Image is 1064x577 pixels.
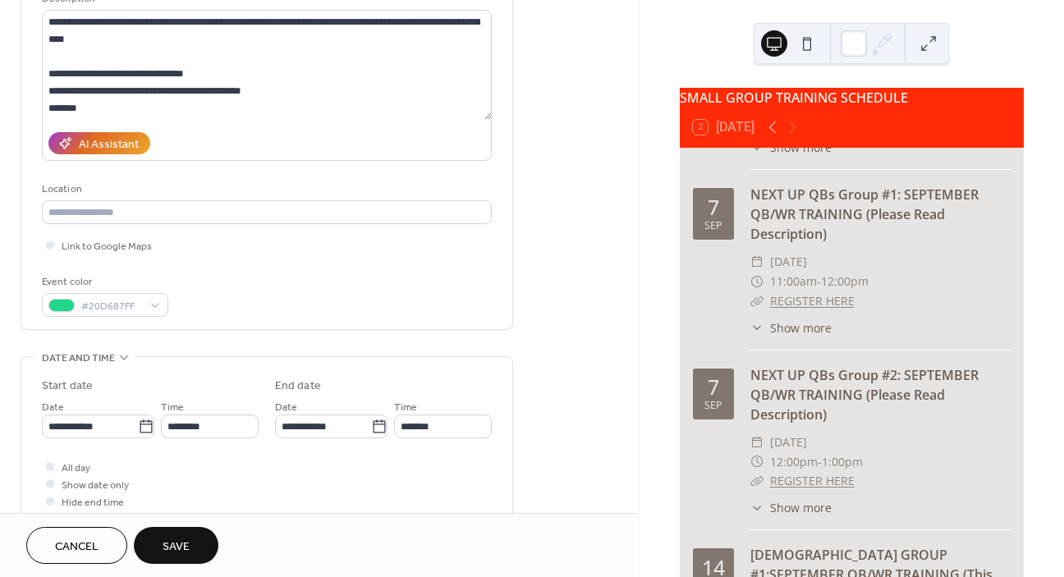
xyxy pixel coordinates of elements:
div: ​ [750,471,764,491]
span: Show more [770,319,832,337]
div: Sep [704,221,722,231]
div: ​ [750,139,764,156]
div: Start date [42,378,93,395]
button: Save [134,527,218,564]
span: Show date only [62,477,129,494]
div: 7 [708,377,719,397]
a: NEXT UP QBs Group #2: SEPTEMBER QB/WR TRAINING (Please Read Description) [750,366,979,424]
button: ​Show more [750,139,832,156]
span: [DATE] [770,252,807,272]
span: Date [275,399,297,416]
span: - [817,272,821,291]
span: Date and time [42,350,115,367]
button: Cancel [26,527,127,564]
span: #20D687FF [81,298,142,315]
button: ​Show more [750,499,832,516]
div: Event color [42,273,165,291]
div: AI Assistant [79,136,139,153]
span: Link to Google Maps [62,238,152,255]
span: [DATE] [770,433,807,452]
span: 12:00pm [770,452,818,472]
a: NEXT UP QBs Group #1: SEPTEMBER QB/WR TRAINING (Please Read Description) [750,185,979,243]
span: Hide end time [62,494,124,511]
span: - [818,452,822,472]
span: 1:00pm [822,452,863,472]
span: Time [161,399,184,416]
span: Save [163,538,190,556]
div: 7 [708,197,719,218]
div: ​ [750,272,764,291]
span: Cancel [55,538,99,556]
button: AI Assistant [48,132,150,154]
div: Location [42,181,488,198]
div: ​ [750,433,764,452]
span: Show more [770,499,832,516]
a: REGISTER HERE [770,473,855,488]
span: All day [62,460,90,477]
span: 11:00am [770,272,817,291]
button: ​Show more [750,319,832,337]
div: ​ [750,499,764,516]
div: SMALL GROUP TRAINING SCHEDULE [680,88,1024,108]
a: REGISTER HERE [770,293,855,309]
div: ​ [750,291,764,311]
span: Date [42,399,64,416]
div: Sep [704,401,722,411]
span: Time [394,399,417,416]
div: ​ [750,252,764,272]
div: End date [275,378,321,395]
span: Show more [770,139,832,156]
span: 12:00pm [821,272,869,291]
div: ​ [750,452,764,472]
div: ​ [750,319,764,337]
